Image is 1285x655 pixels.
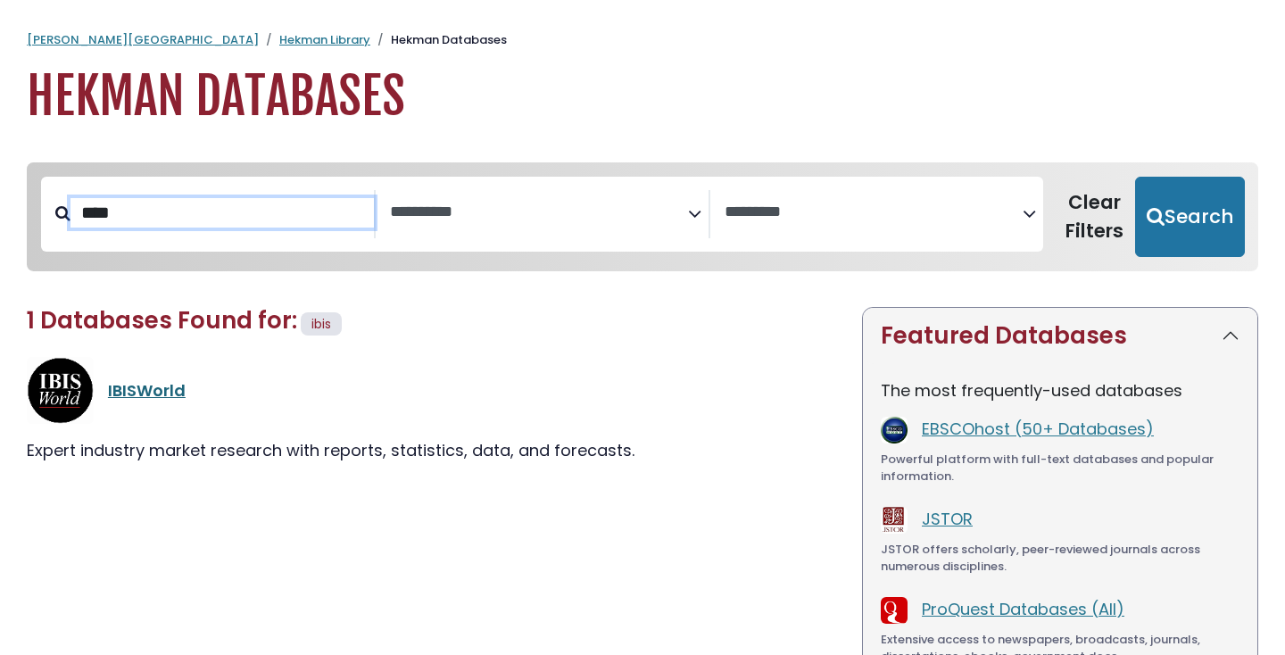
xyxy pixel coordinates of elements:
button: Featured Databases [863,308,1257,364]
a: IBISWorld [108,379,186,402]
a: EBSCOhost (50+ Databases) [922,418,1154,440]
span: ibis [311,315,331,333]
nav: Search filters [27,162,1258,271]
div: JSTOR offers scholarly, peer-reviewed journals across numerous disciplines. [881,541,1239,576]
a: Hekman Library [279,31,370,48]
li: Hekman Databases [370,31,507,49]
div: Powerful platform with full-text databases and popular information. [881,451,1239,485]
h1: Hekman Databases [27,67,1258,127]
button: Clear Filters [1054,177,1135,257]
a: ProQuest Databases (All) [922,598,1124,620]
p: The most frequently-used databases [881,378,1239,402]
textarea: Search [725,203,1023,222]
textarea: Search [390,203,688,222]
button: Submit for Search Results [1135,177,1245,257]
nav: breadcrumb [27,31,1258,49]
span: 1 Databases Found for: [27,304,297,336]
a: JSTOR [922,508,973,530]
a: [PERSON_NAME][GEOGRAPHIC_DATA] [27,31,259,48]
input: Search database by title or keyword [70,198,374,228]
div: Expert industry market research with reports, statistics, data, and forecasts. [27,438,841,462]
